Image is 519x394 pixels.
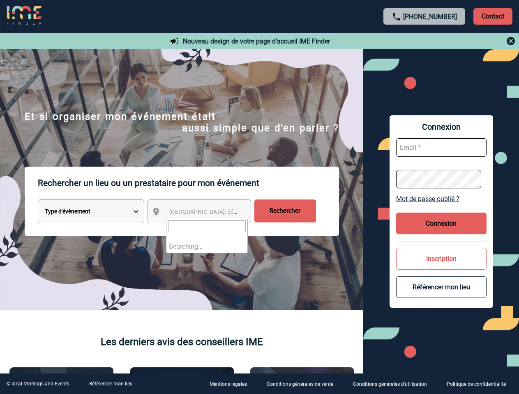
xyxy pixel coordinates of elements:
[267,382,333,387] p: Conditions générales de vente
[447,382,506,387] p: Politique de confidentialité
[396,213,487,234] button: Connexion
[346,380,440,388] a: Conditions générales d'utilisation
[396,122,487,132] span: Connexion
[89,381,133,387] a: Référencer mon lieu
[166,240,247,253] li: Searching…
[353,382,427,387] p: Conditions générales d'utilisation
[203,380,260,388] a: Mentions légales
[396,195,487,203] a: Mot de passe oublié ?
[396,248,487,270] button: Inscription
[403,13,457,21] a: [PHONE_NUMBER]
[210,382,247,387] p: Mentions légales
[169,208,284,215] span: [GEOGRAPHIC_DATA], département, région...
[396,138,487,157] input: Email *
[440,380,519,388] a: Politique de confidentialité
[254,199,316,222] input: Rechercher
[260,380,346,388] a: Conditions générales de vente
[392,12,401,22] img: call-24-px.png
[38,167,339,199] p: Rechercher un lieu ou un prestataire pour mon événement
[7,381,69,387] div: © Ideal Meetings and Events
[396,276,487,298] button: Référencer mon lieu
[473,8,512,25] p: Contact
